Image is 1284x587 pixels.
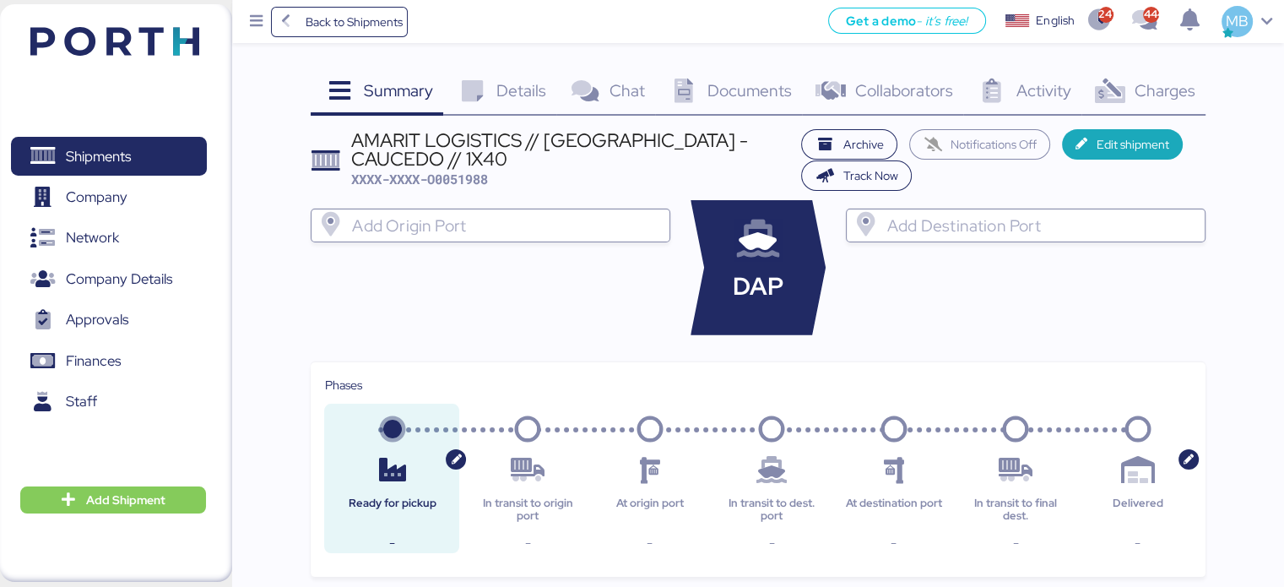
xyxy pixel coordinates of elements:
[66,349,121,373] span: Finances
[11,178,207,217] a: Company
[66,226,119,250] span: Network
[733,269,783,305] span: DAP
[595,533,703,553] div: -
[364,79,433,101] span: Summary
[962,497,1070,522] div: In transit to final dest.
[909,129,1051,160] button: Notifications Off
[951,134,1037,155] span: Notifications Off
[305,12,402,32] span: Back to Shipments
[1016,79,1071,101] span: Activity
[11,137,207,176] a: Shipments
[271,7,409,37] a: Back to Shipments
[66,267,172,291] span: Company Details
[801,160,912,191] button: Track Now
[843,134,884,155] span: Archive
[66,144,131,169] span: Shipments
[1036,12,1075,30] div: English
[474,497,582,522] div: In transit to origin port
[840,533,948,553] div: -
[609,79,644,101] span: Chat
[351,131,793,169] div: AMARIT LOGISTICS // [GEOGRAPHIC_DATA] - CAUCEDO // 1X40
[11,301,207,340] a: Approvals
[66,185,127,209] span: Company
[11,219,207,258] a: Network
[349,215,663,236] input: Add Origin Port
[496,79,546,101] span: Details
[962,533,1070,553] div: -
[840,497,948,522] div: At destination port
[718,497,826,522] div: In transit to dest. port
[20,486,206,514] button: Add Shipment
[801,129,897,160] button: Archive
[1226,10,1249,32] span: MB
[324,376,1191,394] div: Phases
[1134,79,1195,101] span: Charges
[338,533,446,553] div: -
[11,342,207,381] a: Finances
[718,533,826,553] div: -
[884,215,1198,236] input: Add Destination Port
[66,389,97,414] span: Staff
[338,497,446,522] div: Ready for pickup
[843,166,898,186] span: Track Now
[11,260,207,299] a: Company Details
[11,383,207,421] a: Staff
[351,171,488,188] span: XXXX-XXXX-O0051988
[707,79,792,101] span: Documents
[1084,533,1192,553] div: -
[1097,134,1169,155] span: Edit shipment
[474,533,582,553] div: -
[595,497,703,522] div: At origin port
[1062,129,1183,160] button: Edit shipment
[1084,497,1192,522] div: Delivered
[66,307,128,332] span: Approvals
[242,8,271,36] button: Menu
[86,490,165,510] span: Add Shipment
[855,79,953,101] span: Collaborators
